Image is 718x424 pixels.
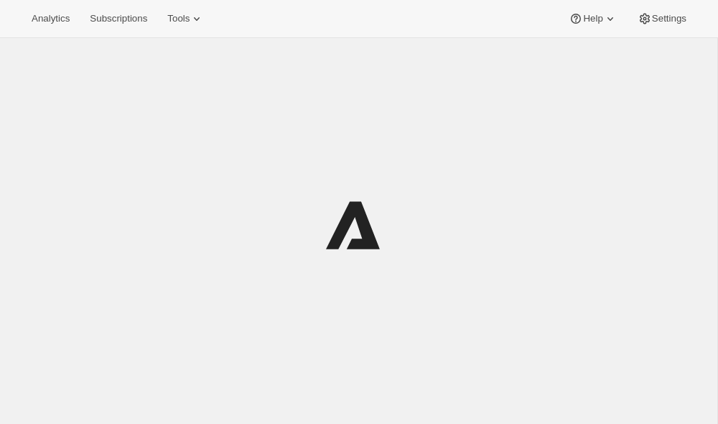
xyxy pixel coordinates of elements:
[32,13,70,24] span: Analytics
[652,13,686,24] span: Settings
[167,13,190,24] span: Tools
[583,13,602,24] span: Help
[629,9,695,29] button: Settings
[90,13,147,24] span: Subscriptions
[159,9,213,29] button: Tools
[81,9,156,29] button: Subscriptions
[23,9,78,29] button: Analytics
[560,9,625,29] button: Help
